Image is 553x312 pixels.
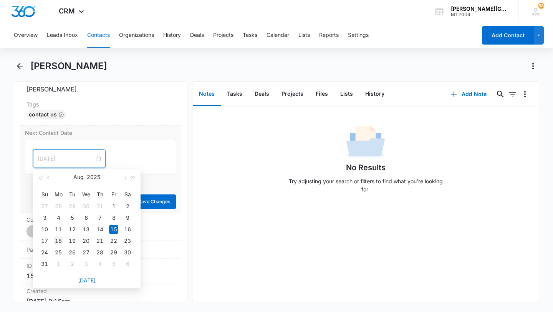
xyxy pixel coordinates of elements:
a: [DATE] [78,277,96,284]
div: TagsContact UsRemove [20,97,181,126]
div: Color Tag [20,212,181,241]
td: 2025-08-05 [65,212,79,224]
td: 2025-08-29 [107,247,121,258]
div: 21 [95,236,104,246]
div: 24 [40,248,49,257]
th: Sa [121,188,134,201]
input: Aug 15, 2025 [38,154,94,163]
td: 2025-08-21 [93,235,107,247]
span: 58 [538,3,544,9]
div: 4 [54,213,63,222]
button: Settings [348,23,369,48]
div: 13 [81,225,91,234]
td: 2025-08-09 [121,212,134,224]
div: 7 [95,213,104,222]
button: Tasks [221,82,248,106]
th: We [79,188,93,201]
div: 23 [123,236,132,246]
th: Su [38,188,51,201]
button: Tasks [243,23,257,48]
div: account name [451,6,507,12]
div: 29 [68,202,77,211]
td: 2025-09-01 [51,258,65,270]
td: 2025-08-22 [107,235,121,247]
td: 2025-07-27 [38,201,51,212]
img: No Data [346,123,385,162]
td: 2025-07-30 [79,201,93,212]
button: Save Changes [132,194,176,209]
button: Reports [319,23,339,48]
button: Projects [275,82,310,106]
td: 2025-09-03 [79,258,93,270]
td: 2025-08-03 [38,212,51,224]
td: 2025-08-15 [107,224,121,235]
h1: No Results [346,162,386,173]
th: Th [93,188,107,201]
dt: Created [26,287,175,295]
div: 3 [81,259,91,269]
div: 14 [95,225,104,234]
div: 1 [109,202,118,211]
button: Files [310,82,334,106]
div: 28 [54,202,63,211]
div: 12 [68,225,77,234]
button: Search... [494,88,507,100]
div: 8 [109,213,118,222]
td: 2025-08-12 [65,224,79,235]
div: 27 [81,248,91,257]
td: 2025-08-19 [65,235,79,247]
div: ID15137 [20,259,181,284]
td: 2025-09-04 [93,258,107,270]
button: Overview [14,23,38,48]
button: Remove [58,112,64,117]
div: 6 [81,213,91,222]
div: 28 [95,248,104,257]
td: 2025-07-31 [93,201,107,212]
div: 31 [40,259,49,269]
div: 30 [123,248,132,257]
dt: ID [26,262,175,270]
td: 2025-08-04 [51,212,65,224]
td: 2025-08-28 [93,247,107,258]
button: Aug [73,169,84,185]
div: Created[DATE] 9:16am [20,284,181,309]
div: 20 [81,236,91,246]
td: 2025-08-26 [65,247,79,258]
th: Fr [107,188,121,201]
td: 2025-08-25 [51,247,65,258]
label: Tags [26,100,175,108]
div: Contact Us [26,110,66,119]
div: 27 [40,202,49,211]
div: 25 [54,248,63,257]
td: 2025-08-20 [79,235,93,247]
div: 3 [40,213,49,222]
button: History [163,23,181,48]
div: 22 [109,236,118,246]
td: 2025-09-02 [65,258,79,270]
button: Deals [248,82,275,106]
td: 2025-08-14 [93,224,107,235]
div: Payments ID [20,241,181,259]
div: 4 [95,259,104,269]
div: account id [451,12,507,17]
div: 29 [109,248,118,257]
div: 5 [68,213,77,222]
div: 30 [81,202,91,211]
dd: [PERSON_NAME] [26,85,175,94]
td: 2025-08-27 [79,247,93,258]
button: Overflow Menu [519,88,531,100]
div: 6 [123,259,132,269]
td: 2025-07-28 [51,201,65,212]
button: Lists [298,23,310,48]
button: Organizations [119,23,154,48]
button: Actions [527,60,539,72]
button: Lists [334,82,359,106]
button: History [359,82,391,106]
div: 31 [95,202,104,211]
div: 1 [54,259,63,269]
td: 2025-08-23 [121,235,134,247]
button: Calendar [267,23,289,48]
h1: [PERSON_NAME] [30,60,107,72]
div: 15 [109,225,118,234]
td: 2025-08-31 [38,258,51,270]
